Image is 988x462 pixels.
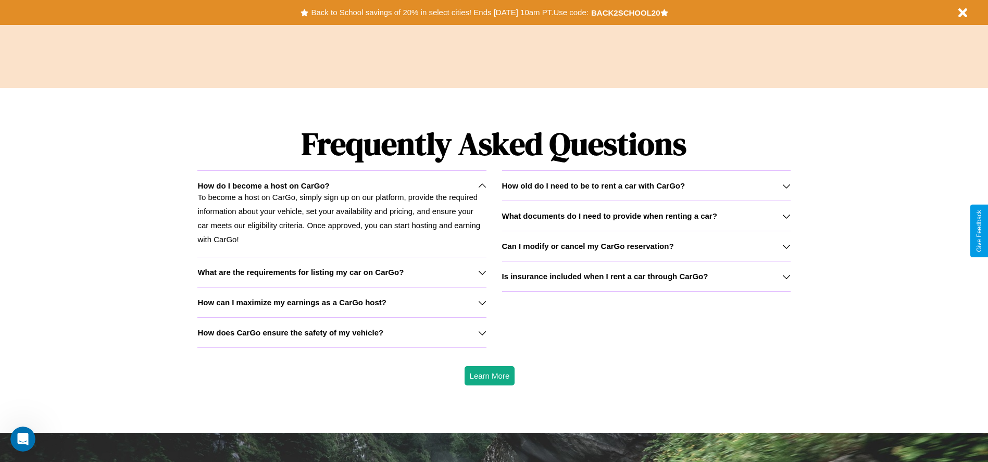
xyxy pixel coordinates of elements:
[502,181,685,190] h3: How old do I need to be to rent a car with CarGo?
[197,268,404,277] h3: What are the requirements for listing my car on CarGo?
[976,210,983,252] div: Give Feedback
[502,272,708,281] h3: Is insurance included when I rent a car through CarGo?
[197,117,790,170] h1: Frequently Asked Questions
[197,181,329,190] h3: How do I become a host on CarGo?
[502,242,674,251] h3: Can I modify or cancel my CarGo reservation?
[308,5,591,20] button: Back to School savings of 20% in select cities! Ends [DATE] 10am PT.Use code:
[10,427,35,452] iframe: Intercom live chat
[502,211,717,220] h3: What documents do I need to provide when renting a car?
[197,328,383,337] h3: How does CarGo ensure the safety of my vehicle?
[465,366,515,385] button: Learn More
[591,8,660,17] b: BACK2SCHOOL20
[197,190,486,246] p: To become a host on CarGo, simply sign up on our platform, provide the required information about...
[197,298,386,307] h3: How can I maximize my earnings as a CarGo host?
